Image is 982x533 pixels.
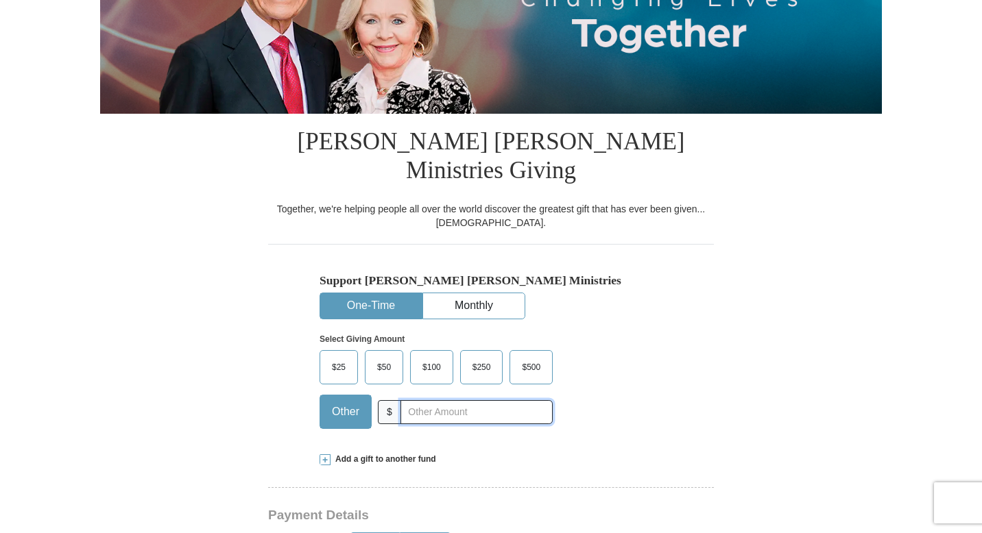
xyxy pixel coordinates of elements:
[325,357,352,377] span: $25
[320,273,662,288] h5: Support [PERSON_NAME] [PERSON_NAME] Ministries
[268,202,714,230] div: Together, we're helping people all over the world discover the greatest gift that has ever been g...
[325,401,366,422] span: Other
[370,357,398,377] span: $50
[466,357,498,377] span: $250
[515,357,547,377] span: $500
[416,357,448,377] span: $100
[268,114,714,202] h1: [PERSON_NAME] [PERSON_NAME] Ministries Giving
[400,400,553,424] input: Other Amount
[331,454,436,465] span: Add a gift to another fund
[378,400,401,424] span: $
[268,508,618,523] h3: Payment Details
[423,293,525,319] button: Monthly
[320,293,422,319] button: One-Time
[320,334,405,344] strong: Select Giving Amount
